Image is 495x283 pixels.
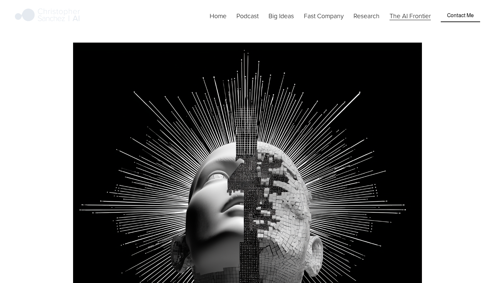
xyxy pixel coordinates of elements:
[268,11,294,21] a: folder dropdown
[268,11,294,20] span: Big Ideas
[441,9,480,22] a: Contact Me
[15,7,80,24] img: Christopher Sanchez | AI
[304,11,344,20] span: Fast Company
[353,11,380,20] span: Research
[236,11,259,21] a: Podcast
[304,11,344,21] a: folder dropdown
[353,11,380,21] a: folder dropdown
[210,11,227,21] a: Home
[390,11,431,21] a: The AI Frontier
